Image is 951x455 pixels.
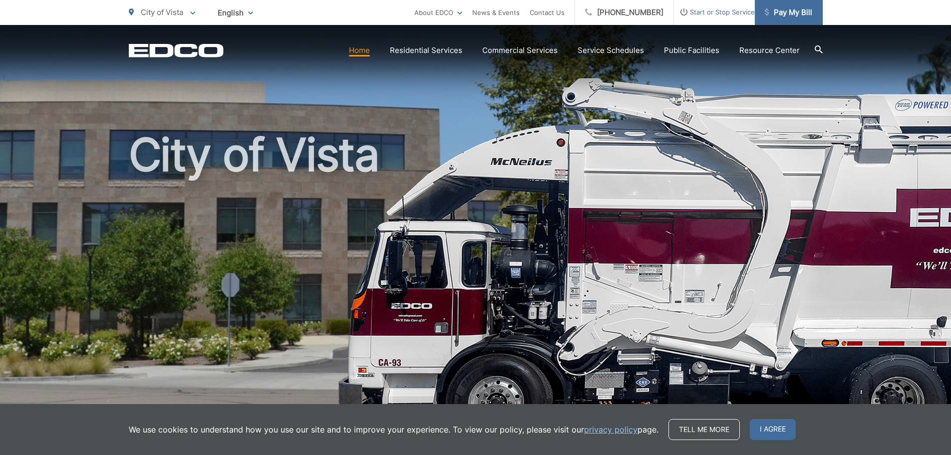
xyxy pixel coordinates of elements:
a: About EDCO [414,6,462,18]
a: Contact Us [530,6,565,18]
a: Home [349,44,370,56]
span: City of Vista [141,7,183,17]
a: Residential Services [390,44,462,56]
p: We use cookies to understand how you use our site and to improve your experience. To view our pol... [129,424,658,436]
span: English [210,4,261,21]
span: Pay My Bill [765,6,812,18]
a: EDCD logo. Return to the homepage. [129,43,224,57]
a: News & Events [472,6,520,18]
a: Tell me more [668,419,740,440]
a: Service Schedules [578,44,644,56]
span: I agree [750,419,796,440]
a: Commercial Services [482,44,558,56]
h1: City of Vista [129,130,823,446]
a: Resource Center [739,44,800,56]
a: privacy policy [584,424,637,436]
a: Public Facilities [664,44,719,56]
